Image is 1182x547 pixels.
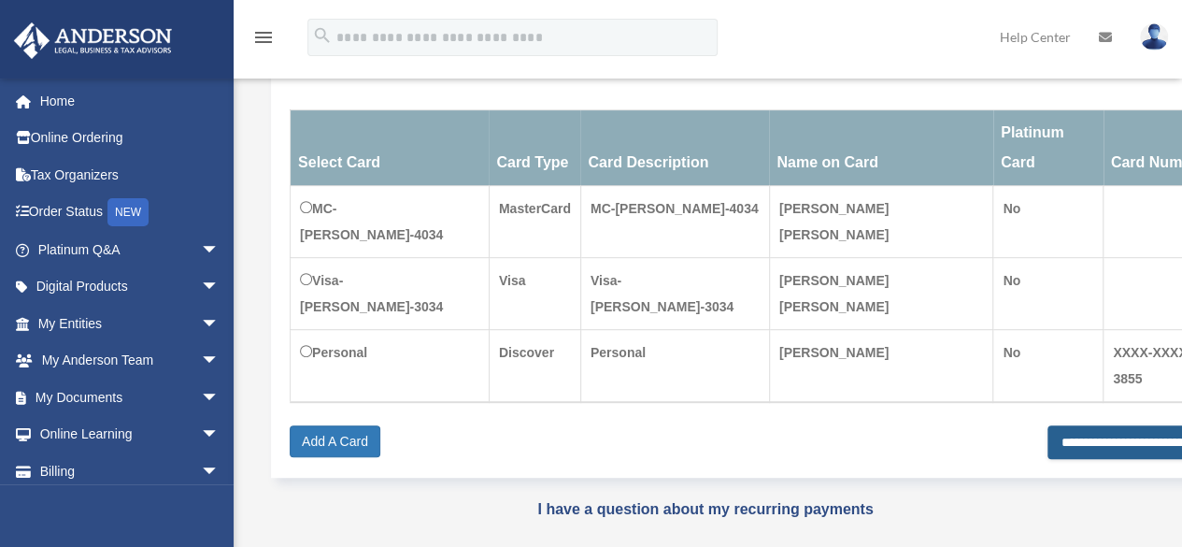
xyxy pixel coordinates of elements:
[580,330,769,403] td: Personal
[201,231,238,269] span: arrow_drop_down
[537,501,873,517] a: I have a question about my recurring payments
[13,453,248,490] a: Billingarrow_drop_down
[13,231,248,268] a: Platinum Q&Aarrow_drop_down
[291,258,490,330] td: Visa-[PERSON_NAME]-3034
[201,342,238,381] span: arrow_drop_down
[13,82,248,120] a: Home
[8,22,178,59] img: Anderson Advisors Platinum Portal
[993,186,1104,258] td: No
[252,26,275,49] i: menu
[13,305,248,342] a: My Entitiesarrow_drop_down
[993,110,1104,186] th: Platinum Card
[201,453,238,491] span: arrow_drop_down
[1140,23,1168,50] img: User Pic
[201,416,238,454] span: arrow_drop_down
[580,110,769,186] th: Card Description
[201,268,238,307] span: arrow_drop_down
[201,379,238,417] span: arrow_drop_down
[13,268,248,306] a: Digital Productsarrow_drop_down
[291,110,490,186] th: Select Card
[201,305,238,343] span: arrow_drop_down
[252,33,275,49] a: menu
[769,110,993,186] th: Name on Card
[580,258,769,330] td: Visa-[PERSON_NAME]-3034
[769,186,993,258] td: [PERSON_NAME] [PERSON_NAME]
[580,186,769,258] td: MC-[PERSON_NAME]-4034
[13,156,248,194] a: Tax Organizers
[769,330,993,403] td: [PERSON_NAME]
[291,330,490,403] td: Personal
[13,416,248,453] a: Online Learningarrow_drop_down
[312,25,333,46] i: search
[13,120,248,157] a: Online Ordering
[489,258,580,330] td: Visa
[107,198,149,226] div: NEW
[489,110,580,186] th: Card Type
[13,194,248,232] a: Order StatusNEW
[993,258,1104,330] td: No
[489,330,580,403] td: Discover
[13,379,248,416] a: My Documentsarrow_drop_down
[290,425,380,457] a: Add A Card
[13,342,248,380] a: My Anderson Teamarrow_drop_down
[769,258,993,330] td: [PERSON_NAME] [PERSON_NAME]
[291,186,490,258] td: MC-[PERSON_NAME]-4034
[993,330,1104,403] td: No
[489,186,580,258] td: MasterCard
